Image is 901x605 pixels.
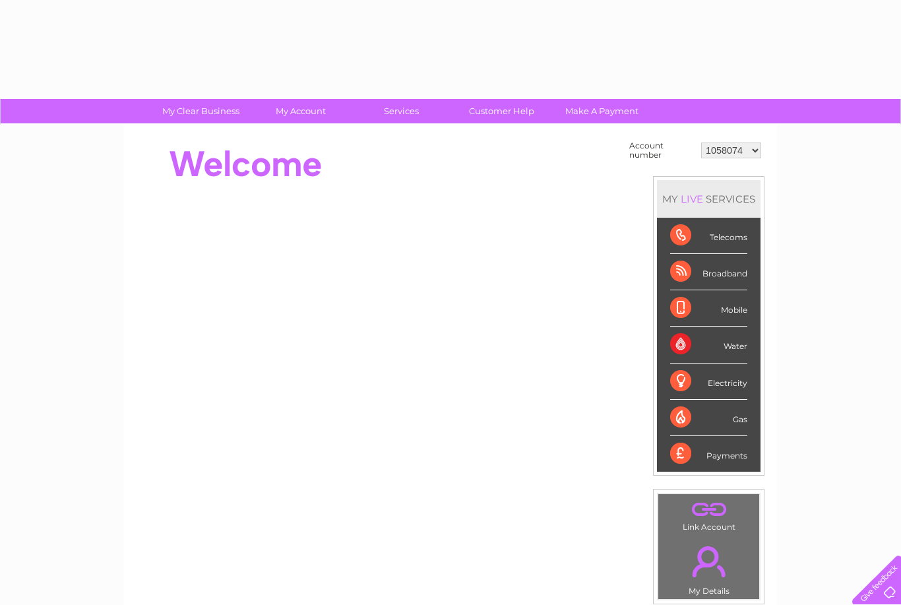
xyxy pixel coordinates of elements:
[447,99,556,123] a: Customer Help
[658,494,760,535] td: Link Account
[670,327,747,363] div: Water
[547,99,656,123] a: Make A Payment
[670,254,747,290] div: Broadband
[657,180,761,218] div: MY SERVICES
[247,99,356,123] a: My Account
[658,535,760,600] td: My Details
[670,364,747,400] div: Electricity
[670,400,747,436] div: Gas
[670,290,747,327] div: Mobile
[146,99,255,123] a: My Clear Business
[662,538,756,585] a: .
[662,497,756,521] a: .
[626,138,698,163] td: Account number
[347,99,456,123] a: Services
[678,193,706,205] div: LIVE
[670,218,747,254] div: Telecoms
[670,436,747,472] div: Payments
